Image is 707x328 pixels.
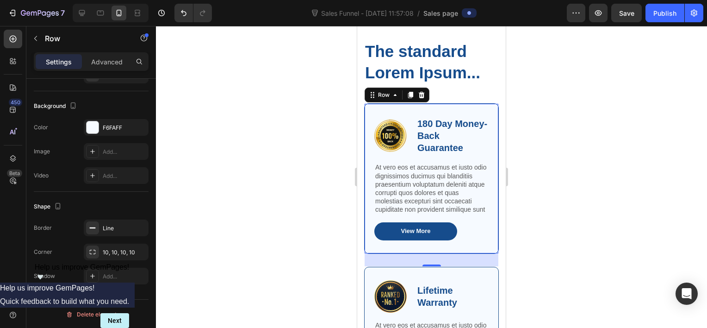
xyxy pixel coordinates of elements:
div: Corner [34,248,52,256]
div: Add... [103,172,146,180]
div: Image [34,147,50,156]
div: 450 [9,99,22,106]
iframe: Design area [357,26,506,328]
p: Row [45,33,124,44]
div: Publish [653,8,676,18]
p: Advanced [91,57,123,67]
div: 10, 10, 10, 10 [103,248,146,257]
div: Undo/Redo [174,4,212,22]
span: Save [619,9,634,17]
div: Line [103,224,146,233]
div: Border [34,224,52,232]
div: Color [34,123,48,132]
div: Background [34,100,79,113]
div: Video [34,171,49,180]
button: Publish [645,4,684,22]
div: Open Intercom Messenger [676,283,698,305]
div: Beta [7,170,22,177]
div: Shape [34,201,63,213]
span: Help us improve GemPages! [35,263,130,271]
div: Add... [103,148,146,156]
span: Sales Funnel - [DATE] 11:57:08 [319,8,416,18]
button: Show survey - Help us improve GemPages! [35,263,130,283]
div: F6FAFF [103,124,146,132]
span: / [417,8,420,18]
button: Save [611,4,642,22]
p: Settings [46,57,72,67]
span: Sales page [423,8,458,18]
button: 7 [4,4,69,22]
p: 7 [61,7,65,19]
